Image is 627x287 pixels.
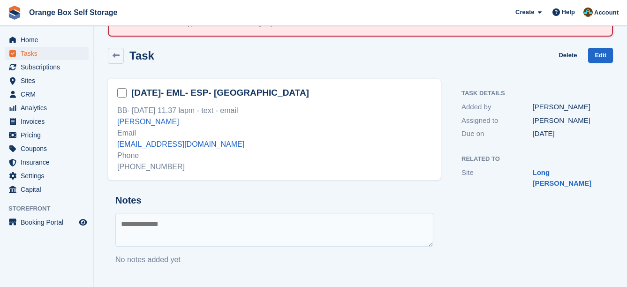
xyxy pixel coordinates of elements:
[583,8,593,17] img: Mike
[117,118,179,126] a: [PERSON_NAME]
[21,156,77,169] span: Insurance
[21,60,77,74] span: Subscriptions
[533,102,604,113] div: [PERSON_NAME]
[21,33,77,46] span: Home
[21,128,77,142] span: Pricing
[77,217,89,228] a: Preview store
[129,49,154,62] h2: Task
[5,60,89,74] a: menu
[515,8,534,17] span: Create
[21,183,77,196] span: Capital
[5,74,89,87] a: menu
[117,150,431,161] div: Phone
[117,128,431,139] div: Email
[5,115,89,128] a: menu
[5,156,89,169] a: menu
[461,156,604,163] h2: Related to
[115,195,433,206] h2: Notes
[461,128,533,139] div: Due on
[5,183,89,196] a: menu
[5,101,89,114] a: menu
[21,169,77,182] span: Settings
[5,88,89,101] a: menu
[117,161,431,173] div: [PHONE_NUMBER]
[5,216,89,229] a: menu
[8,204,93,213] span: Storefront
[533,115,604,126] div: [PERSON_NAME]
[131,87,309,99] h2: [DATE]- EML- ESP- [GEOGRAPHIC_DATA]
[5,128,89,142] a: menu
[5,33,89,46] a: menu
[5,47,89,60] a: menu
[533,128,604,139] div: [DATE]
[461,90,604,97] h2: Task Details
[21,88,77,101] span: CRM
[562,8,575,17] span: Help
[5,142,89,155] a: menu
[21,115,77,128] span: Invoices
[117,140,244,148] a: [EMAIL_ADDRESS][DOMAIN_NAME]
[21,216,77,229] span: Booking Portal
[594,8,619,17] span: Account
[21,142,77,155] span: Coupons
[559,48,577,63] a: Delete
[25,5,121,20] a: Orange Box Self Storage
[21,101,77,114] span: Analytics
[461,115,533,126] div: Assigned to
[117,105,431,116] div: BB- [DATE] 11.37 lapm - text - email
[21,47,77,60] span: Tasks
[21,74,77,87] span: Sites
[8,6,22,20] img: stora-icon-8386f47178a22dfd0bd8f6a31ec36ba5ce8667c1dd55bd0f319d3a0aa187defe.svg
[461,102,533,113] div: Added by
[5,169,89,182] a: menu
[533,168,592,187] a: Long [PERSON_NAME]
[588,48,613,63] a: Edit
[461,167,533,189] div: Site
[115,256,181,264] span: No notes added yet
